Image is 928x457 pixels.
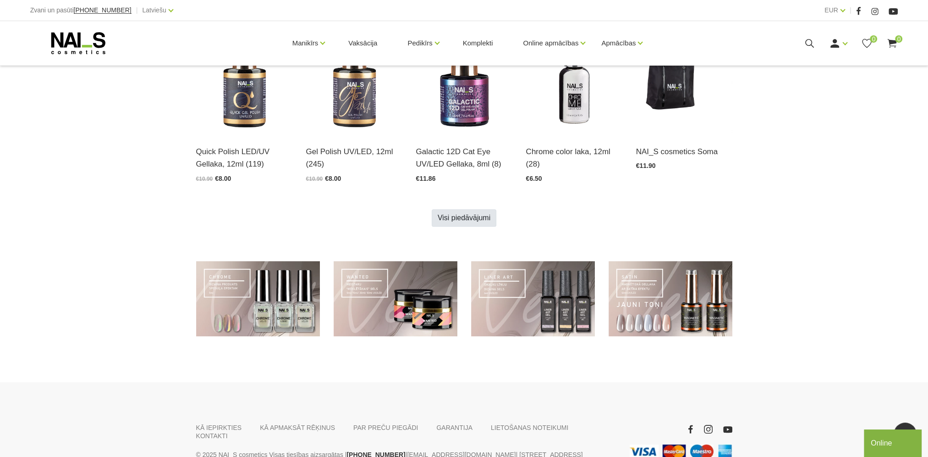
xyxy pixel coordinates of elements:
a: Galactic 12D Cat Eye UV/LED Gellaka, 8ml (8) [416,145,512,170]
img: Ērta, eleganta, izturīga soma ar NAI_S cosmetics logo.Izmērs: 38 x 46 x 14 cm... [636,1,732,134]
a: 0 [886,38,898,49]
span: [PHONE_NUMBER] [74,6,132,14]
a: Manikīrs [292,25,318,61]
a: Online apmācības [523,25,578,61]
a: Apmācības [601,25,636,61]
a: KĀ IEPIRKTIES [196,424,242,432]
img: Ilgnoturīga, intensīvi pigmentēta gellaka. Viegli klājas, lieliski žūst, nesaraujas, neatkāpjas n... [306,1,402,134]
span: €11.86 [416,175,436,182]
span: €10.90 [306,176,323,182]
a: EUR [824,5,838,16]
a: PAR PREČU PIEGĀDI [353,424,418,432]
span: 0 [895,35,902,43]
a: 0 [861,38,873,49]
a: Latviešu [143,5,166,16]
span: €6.50 [526,175,542,182]
img: Ātri, ērti un vienkārši!Intensīvi pigmentēta gellaka, kas perfekti klājas arī vienā slānī, tādā v... [196,1,292,134]
a: NAI_S cosmetics Soma [636,145,732,158]
img: Daudzdimensionāla magnētiskā gellaka, kas satur smalkas, atstarojošas hroma daļiņas. Ar īpaša mag... [416,1,512,134]
span: €10.90 [196,176,213,182]
a: Visi piedāvājumi [432,209,496,227]
a: Vaksācija [341,21,384,65]
span: €8.00 [325,175,341,182]
a: KĀ APMAKSĀT RĒĶINUS [260,424,335,432]
a: KONTAKTI [196,432,228,440]
a: Quick Polish LED/UV Gellaka, 12ml (119) [196,145,292,170]
a: Gel Polish UV/LED, 12ml (245) [306,145,402,170]
div: Zvani un pasūti [30,5,132,16]
a: [PHONE_NUMBER] [74,7,132,14]
span: | [850,5,851,16]
span: €11.90 [636,162,656,169]
a: GARANTIJA [436,424,472,432]
a: LIETOŠANAS NOTEIKUMI [491,424,568,432]
iframe: chat widget [864,428,923,457]
span: | [136,5,138,16]
span: €8.00 [215,175,231,182]
a: Komplekti [456,21,500,65]
img: Paredzēta hromēta jeb spoguļspīduma efekta veidošanai uz pilnas naga plātnes vai atsevišķiem diza... [526,1,622,134]
a: Pedikīrs [407,25,432,61]
a: Chrome color laka, 12ml (28) [526,145,622,170]
span: 0 [870,35,877,43]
